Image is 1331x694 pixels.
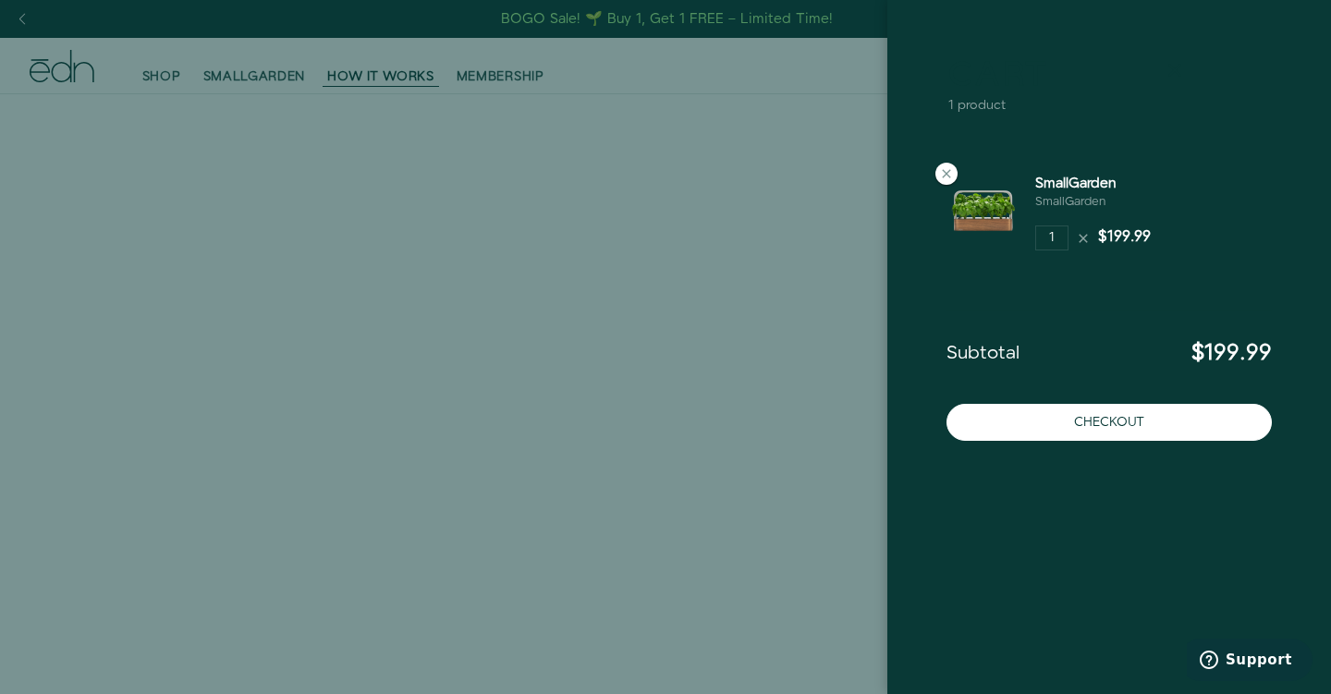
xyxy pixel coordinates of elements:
div: $199.99 [1098,227,1151,249]
button: Checkout [946,404,1272,441]
img: SmallGarden - SmallGarden [946,174,1020,248]
iframe: Opens a widget where you can find more information [1187,639,1313,685]
a: Cart [948,59,1050,92]
a: SmallGarden [1035,174,1117,193]
div: SmallGarden [1035,193,1117,211]
span: 1 [948,96,954,115]
span: product [958,96,1006,115]
span: $199.99 [1191,337,1272,369]
span: Subtotal [946,343,1020,365]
